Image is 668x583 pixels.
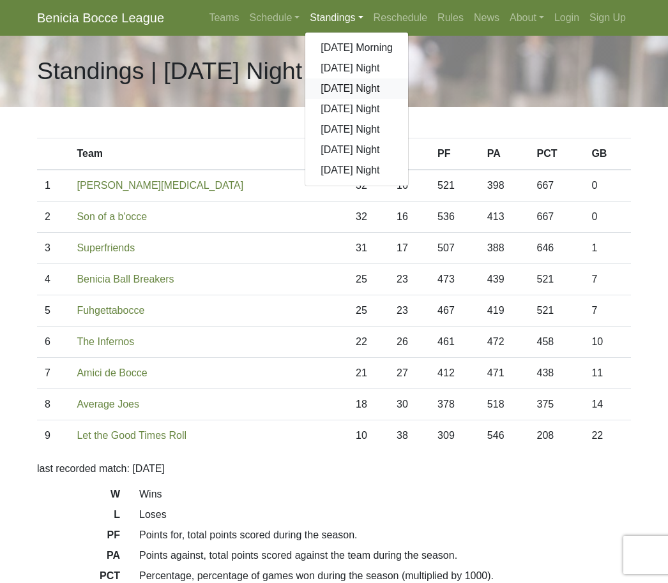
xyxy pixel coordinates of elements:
[305,160,408,181] a: [DATE] Night
[77,430,186,441] a: Let the Good Times Roll
[348,295,389,327] td: 25
[77,367,147,378] a: Amici de Bocce
[529,264,584,295] td: 521
[348,264,389,295] td: 25
[37,264,69,295] td: 4
[389,295,430,327] td: 23
[389,327,430,358] td: 26
[305,38,408,58] a: [DATE] Morning
[529,170,584,202] td: 667
[37,389,69,420] td: 8
[480,420,529,452] td: 546
[69,138,348,170] th: Team
[305,78,408,99] a: [DATE] Night
[529,138,584,170] th: PCT
[77,305,144,316] a: Fuhgettabocce
[130,507,641,522] dd: Loses
[584,233,631,264] td: 1
[529,295,584,327] td: 521
[348,420,389,452] td: 10
[348,358,389,389] td: 21
[389,170,430,202] td: 16
[348,327,389,358] td: 22
[348,389,389,420] td: 18
[584,358,631,389] td: 11
[305,5,368,31] a: Standings
[368,5,433,31] a: Reschedule
[37,358,69,389] td: 7
[37,420,69,452] td: 9
[430,358,480,389] td: 412
[480,358,529,389] td: 471
[27,507,130,528] dt: L
[584,138,631,170] th: GB
[584,389,631,420] td: 14
[204,5,244,31] a: Teams
[77,399,139,410] a: Average Joes
[37,170,69,202] td: 1
[480,170,529,202] td: 398
[77,211,147,222] a: Son of a b'occe
[37,327,69,358] td: 6
[549,5,584,31] a: Login
[348,233,389,264] td: 31
[529,389,584,420] td: 375
[529,358,584,389] td: 438
[529,420,584,452] td: 208
[130,487,641,502] dd: Wins
[37,5,164,31] a: Benicia Bocce League
[389,389,430,420] td: 30
[305,99,408,119] a: [DATE] Night
[480,295,529,327] td: 419
[584,420,631,452] td: 22
[584,202,631,233] td: 0
[130,528,641,543] dd: Points for, total points scored during the season.
[430,389,480,420] td: 378
[37,57,302,85] h1: Standings | [DATE] Night
[529,202,584,233] td: 667
[245,5,305,31] a: Schedule
[480,327,529,358] td: 472
[305,119,408,140] a: [DATE] Night
[77,274,174,284] a: Benicia Ball Breakers
[430,327,480,358] td: 461
[430,202,480,233] td: 536
[430,264,480,295] td: 473
[389,138,430,170] th: L
[305,32,409,186] div: Standings
[37,202,69,233] td: 2
[348,202,389,233] td: 32
[432,5,469,31] a: Rules
[584,295,631,327] td: 7
[584,264,631,295] td: 7
[389,233,430,264] td: 17
[77,336,134,347] a: The Infernos
[130,548,641,563] dd: Points against, total points scored against the team during the season.
[469,5,505,31] a: News
[529,327,584,358] td: 458
[480,264,529,295] td: 439
[584,170,631,202] td: 0
[389,358,430,389] td: 27
[305,58,408,78] a: [DATE] Night
[480,389,529,420] td: 518
[430,233,480,264] td: 507
[430,170,480,202] td: 521
[27,487,130,507] dt: W
[529,233,584,264] td: 646
[37,233,69,264] td: 3
[77,242,135,253] a: Superfriends
[389,202,430,233] td: 16
[480,233,529,264] td: 388
[430,138,480,170] th: PF
[480,202,529,233] td: 413
[27,548,130,568] dt: PA
[305,140,408,160] a: [DATE] Night
[584,327,631,358] td: 10
[480,138,529,170] th: PA
[389,420,430,452] td: 38
[27,528,130,548] dt: PF
[430,295,480,327] td: 467
[430,420,480,452] td: 309
[584,5,631,31] a: Sign Up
